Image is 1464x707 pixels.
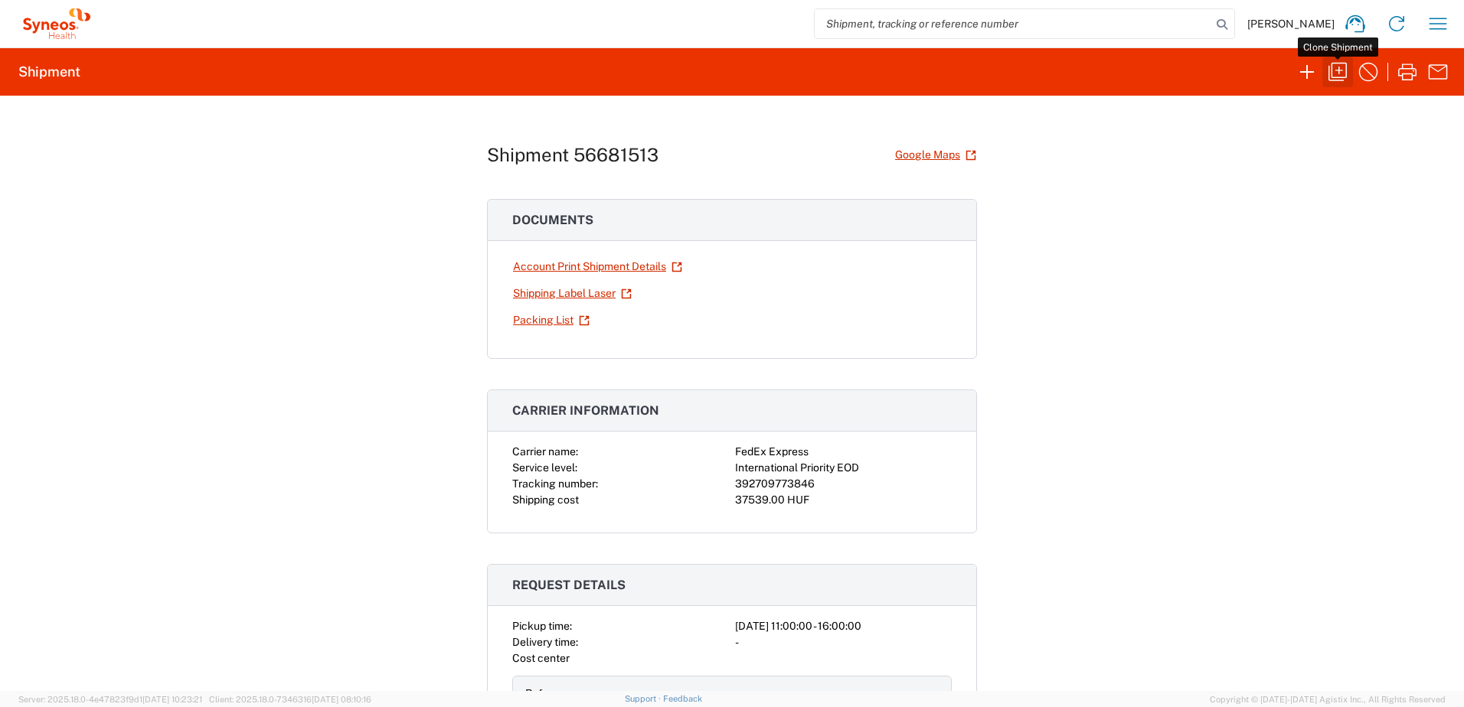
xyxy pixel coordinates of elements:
a: Feedback [663,694,702,703]
div: International Priority EOD [735,460,952,476]
span: Shipping cost [512,494,579,506]
span: Carrier name: [512,445,578,458]
div: FedEx Express [735,444,952,460]
h1: Shipment 56681513 [487,144,658,166]
span: Delivery time: [512,636,578,648]
a: Support [625,694,663,703]
h2: Shipment [18,63,80,81]
a: Packing List [512,307,590,334]
div: - [735,634,952,650]
a: Shipping Label Laser [512,280,632,307]
span: [DATE] 10:23:21 [142,695,202,704]
span: References [525,687,583,699]
span: Pickup time: [512,620,572,632]
span: Service level: [512,461,577,474]
div: 37539.00 HUF [735,492,952,508]
span: Cost center [512,652,570,664]
span: Request details [512,578,626,592]
div: 392709773846 [735,476,952,492]
input: Shipment, tracking or reference number [815,9,1211,38]
span: Server: 2025.18.0-4e47823f9d1 [18,695,202,704]
span: [PERSON_NAME] [1247,17,1335,31]
span: Copyright © [DATE]-[DATE] Agistix Inc., All Rights Reserved [1210,692,1446,706]
span: Client: 2025.18.0-7346316 [209,695,371,704]
span: [DATE] 08:10:16 [312,695,371,704]
span: Tracking number: [512,477,598,490]
a: Google Maps [894,142,977,168]
span: Documents [512,213,593,227]
span: Carrier information [512,403,659,418]
a: Account Print Shipment Details [512,253,683,280]
div: [DATE] 11:00:00 - 16:00:00 [735,618,952,634]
